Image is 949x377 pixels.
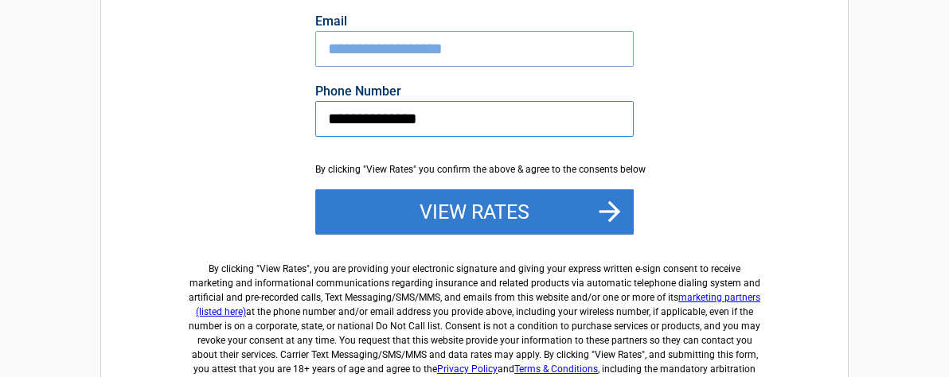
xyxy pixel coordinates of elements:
label: Phone Number [315,85,634,98]
span: View Rates [260,263,307,274]
label: Email [315,15,634,28]
a: Terms & Conditions [514,363,598,375]
a: Privacy Policy [437,363,498,375]
button: View Rates [315,189,634,235]
div: By clicking "View Rates" you confirm the above & agree to the consents below [315,162,634,177]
